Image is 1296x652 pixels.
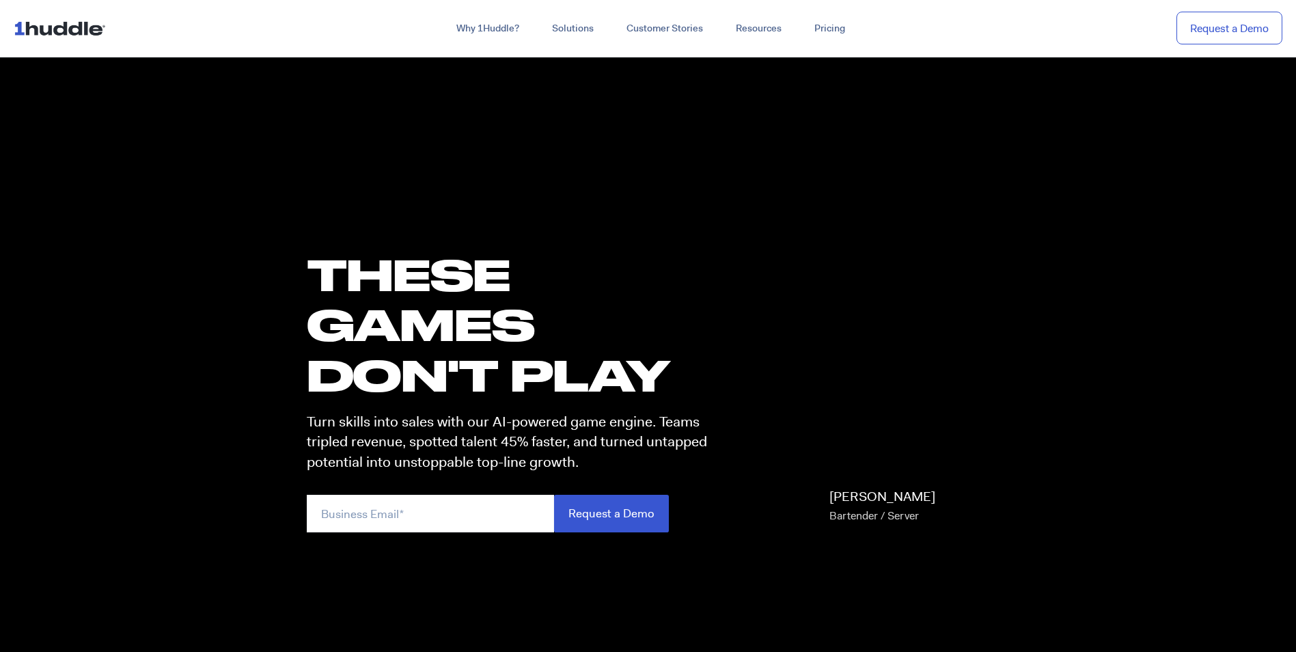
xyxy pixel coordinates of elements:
input: Business Email* [307,495,554,532]
input: Request a Demo [554,495,669,532]
p: [PERSON_NAME] [829,487,935,526]
p: Turn skills into sales with our AI-powered game engine. Teams tripled revenue, spotted talent 45%... [307,412,719,472]
span: Bartender / Server [829,508,919,523]
a: Resources [719,16,798,41]
a: Customer Stories [610,16,719,41]
a: Pricing [798,16,861,41]
img: ... [14,15,111,41]
a: Why 1Huddle? [440,16,536,41]
a: Solutions [536,16,610,41]
a: Request a Demo [1176,12,1282,45]
h1: these GAMES DON'T PLAY [307,249,719,400]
